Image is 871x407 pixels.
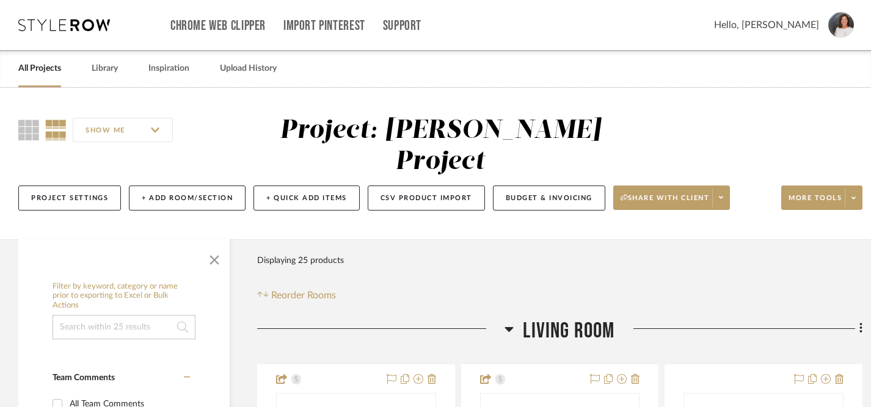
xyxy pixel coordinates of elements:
[368,185,485,211] button: CSV Product Import
[18,60,61,77] a: All Projects
[789,193,842,212] span: More tools
[129,185,246,211] button: + Add Room/Section
[257,248,344,273] div: Displaying 25 products
[253,185,360,211] button: + Quick Add Items
[92,60,118,77] a: Library
[280,118,601,175] div: Project: [PERSON_NAME] Project
[621,193,710,212] span: Share with client
[283,21,365,31] a: Import Pinterest
[53,373,115,382] span: Team Comments
[383,21,421,31] a: Support
[781,185,862,210] button: More tools
[257,288,336,303] button: Reorder Rooms
[18,185,121,211] button: Project Settings
[53,315,195,339] input: Search within 25 results
[220,60,277,77] a: Upload History
[148,60,189,77] a: Inspiration
[202,245,227,270] button: Close
[613,185,731,210] button: Share with client
[53,282,195,311] h6: Filter by keyword, category or name prior to exporting to Excel or Bulk Actions
[493,185,605,211] button: Budget & Invoicing
[828,12,854,38] img: avatar
[523,318,614,344] span: Living Room
[271,288,336,303] span: Reorder Rooms
[714,18,819,32] span: Hello, [PERSON_NAME]
[170,21,266,31] a: Chrome Web Clipper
